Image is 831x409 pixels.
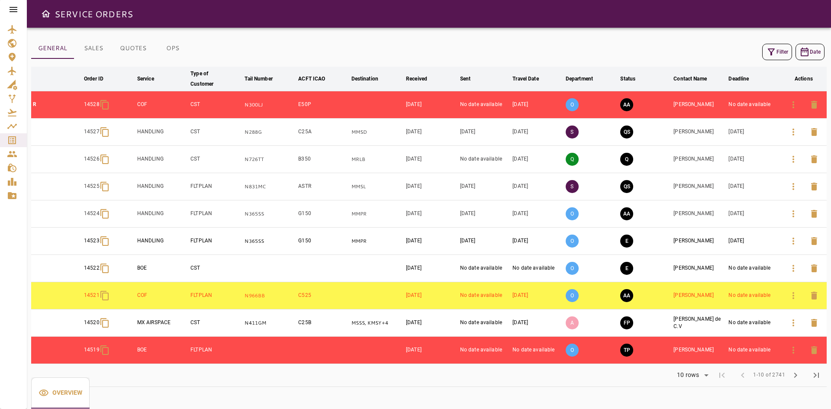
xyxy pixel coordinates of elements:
p: S [566,126,579,138]
span: last_page [811,370,821,380]
button: Details [783,94,804,115]
span: chevron_right [790,370,801,380]
td: [DATE] [727,119,780,146]
td: G150 [296,228,349,255]
div: basic tabs example [31,38,192,59]
td: C25B [296,309,349,337]
p: N966BB [245,292,295,300]
p: O [566,235,579,248]
div: basic tabs example [31,377,90,409]
span: Sent [460,74,482,84]
p: S [566,180,579,193]
td: No date available [727,337,780,364]
button: Open drawer [37,5,55,23]
span: Travel Date [512,74,550,84]
div: Destination [351,74,378,84]
span: Department [566,74,604,84]
button: Delete [804,258,825,279]
div: ACFT ICAO [298,74,325,84]
button: FINAL PREPARATION [620,316,633,329]
button: Delete [804,149,825,170]
span: Previous Page [732,365,753,386]
td: [DATE] [458,119,511,146]
td: [DATE] [727,200,780,228]
td: [PERSON_NAME] [672,337,727,364]
p: 14527 [84,128,100,135]
p: 14523 [84,237,100,245]
td: HANDLING [135,200,189,228]
p: N365SS [245,210,295,218]
td: [DATE] [511,91,564,119]
p: 14520 [84,319,100,326]
td: [DATE] [404,255,458,282]
button: Delete [804,340,825,361]
td: ASTR [296,173,349,200]
p: N300LJ [245,101,295,109]
span: Destination [351,74,390,84]
td: CST [189,309,243,337]
div: Sent [460,74,471,84]
button: Details [783,312,804,333]
button: EXECUTION [620,235,633,248]
button: Delete [804,231,825,251]
td: CST [189,91,243,119]
span: First Page [712,365,732,386]
span: ACFT ICAO [298,74,336,84]
div: Travel Date [512,74,538,84]
td: C525 [296,282,349,309]
td: [DATE] [404,337,458,364]
td: [DATE] [727,228,780,255]
td: [DATE] [727,173,780,200]
button: QUOTE SENT [620,126,633,138]
p: MMSL [351,183,403,190]
td: COF [135,282,189,309]
td: HANDLING [135,119,189,146]
p: 14525 [84,183,100,190]
button: Details [783,340,804,361]
td: [PERSON_NAME] de C.V [672,309,727,337]
p: 14521 [84,292,100,299]
button: Details [783,258,804,279]
td: No date available [511,337,564,364]
div: Department [566,74,593,84]
td: [PERSON_NAME] [672,200,727,228]
td: HANDLING [135,146,189,173]
span: Contact Name [673,74,718,84]
td: [PERSON_NAME] [672,146,727,173]
td: [DATE] [511,146,564,173]
p: MMSD [351,129,403,136]
td: CST [189,255,243,282]
td: [DATE] [404,119,458,146]
p: O [566,344,579,357]
td: FLTPLAN [189,337,243,364]
button: Details [783,231,804,251]
td: No date available [458,337,511,364]
td: COF [135,91,189,119]
span: Service [137,74,165,84]
td: BOE [135,255,189,282]
td: [DATE] [511,200,564,228]
button: QUOTE SENT [620,180,633,193]
p: O [566,289,579,302]
td: CST [189,146,243,173]
span: 1-10 of 2741 [753,371,785,380]
button: TRIP PREPARATION [620,344,633,357]
div: Received [406,74,427,84]
div: 10 rows [671,369,712,382]
span: Deadline [728,74,760,84]
button: AWAITING ASSIGNMENT [620,289,633,302]
p: N831MC [245,183,295,190]
button: Filter [762,44,792,60]
button: Details [783,176,804,197]
td: No date available [727,91,780,119]
p: Q [566,153,579,166]
td: [PERSON_NAME] [672,282,727,309]
td: [DATE] [458,228,511,255]
div: Service [137,74,154,84]
p: O [566,262,579,275]
p: 14519 [84,346,100,354]
td: [DATE] [511,309,564,337]
td: [DATE] [727,146,780,173]
td: No date available [727,309,780,337]
div: Contact Name [673,74,707,84]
